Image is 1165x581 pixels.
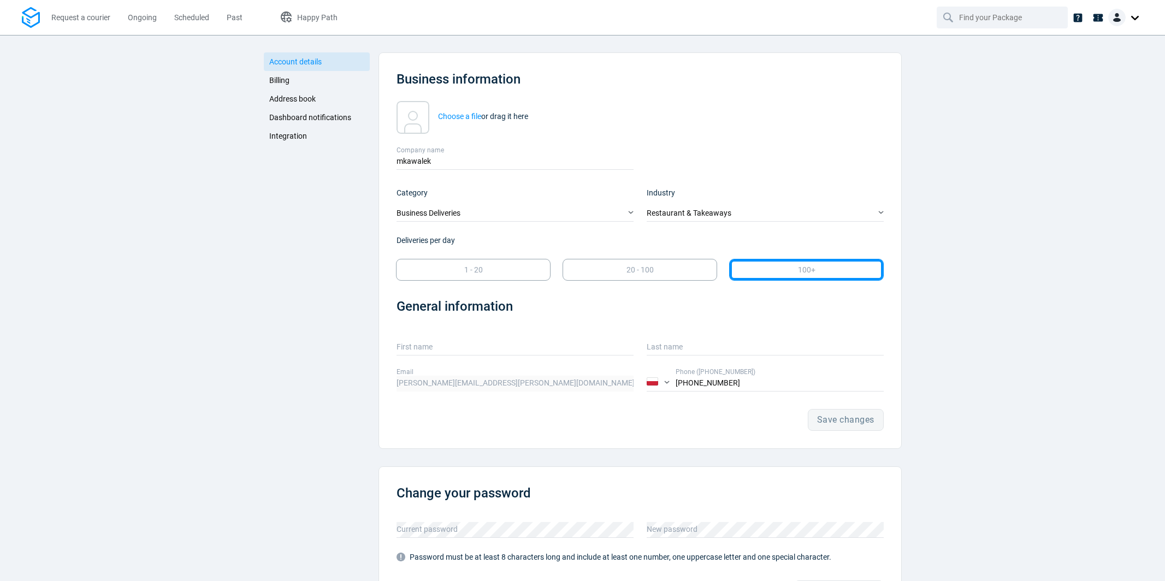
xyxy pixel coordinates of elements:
[264,71,370,90] a: Billing
[647,206,884,222] div: Restaurant & Takeaways
[397,333,634,353] label: First name
[269,57,322,66] span: Account details
[397,235,883,246] p: Deliveries per day
[269,132,307,140] span: Integration
[297,13,338,22] span: Happy Path
[264,108,370,127] a: Dashboard notifications
[397,553,831,561] span: Password must be at least 8 characters long and include at least one number, one uppercase letter...
[397,299,513,314] span: General information
[128,13,157,22] span: Ongoing
[647,515,884,535] label: New password
[464,264,483,276] p: 1 - 20
[438,112,528,121] span: or drag it here
[269,76,289,85] span: Billing
[676,367,884,377] label: Phone ([PHONE_NUMBER])
[264,127,370,145] a: Integration
[264,52,370,71] a: Account details
[51,13,110,22] span: Request a courier
[397,485,531,501] span: Change your password
[438,112,481,121] strong: Choose a file
[959,7,1048,28] input: Find your Package
[647,188,675,197] span: Industry
[647,377,658,386] img: Country flag
[647,333,884,353] label: Last name
[397,367,634,377] label: Email
[397,72,521,87] span: Business information
[174,13,209,22] span: Scheduled
[22,7,40,28] img: Logo
[269,113,351,122] span: Dashboard notifications
[397,101,429,134] img: User uploaded content
[397,188,428,197] span: Category
[397,206,634,222] div: Business Deliveries
[269,94,316,103] span: Address book
[798,264,815,276] p: 100+
[1108,9,1126,26] img: Client
[397,515,634,535] label: Current password
[626,264,654,276] p: 20 - 100
[397,145,634,155] label: Company name
[227,13,243,22] span: Past
[264,90,370,108] a: Address book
